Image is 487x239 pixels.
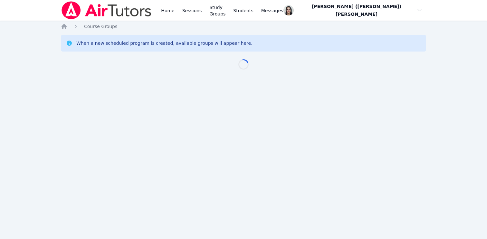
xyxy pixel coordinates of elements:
[61,23,426,30] nav: Breadcrumb
[261,7,283,14] span: Messages
[84,24,117,29] span: Course Groups
[76,40,253,46] div: When a new scheduled program is created, available groups will appear here.
[84,23,117,30] a: Course Groups
[61,1,152,19] img: Air Tutors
